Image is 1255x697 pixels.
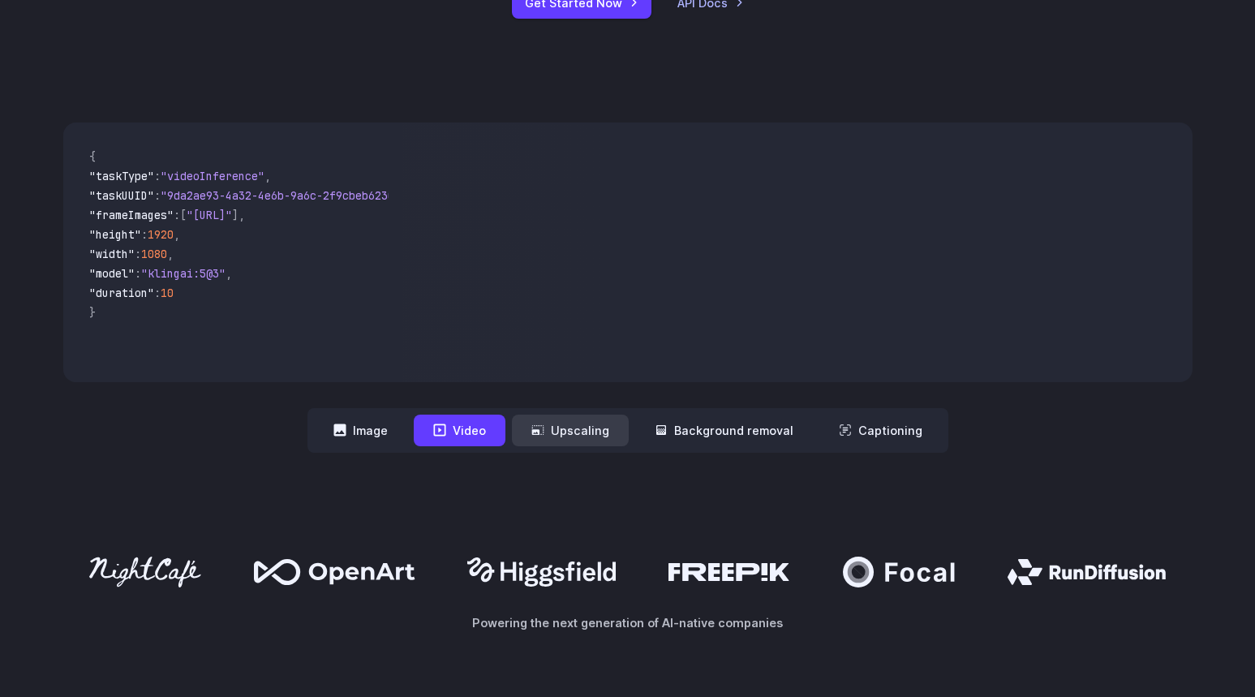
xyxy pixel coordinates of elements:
[63,613,1193,632] p: Powering the next generation of AI-native companies
[89,208,174,222] span: "frameImages"
[89,305,96,320] span: }
[89,227,141,242] span: "height"
[135,266,141,281] span: :
[141,266,226,281] span: "klingai:5@3"
[264,169,271,183] span: ,
[180,208,187,222] span: [
[141,227,148,242] span: :
[89,169,154,183] span: "taskType"
[154,188,161,203] span: :
[89,266,135,281] span: "model"
[635,415,813,446] button: Background removal
[89,247,135,261] span: "width"
[174,208,180,222] span: :
[232,208,239,222] span: ]
[161,286,174,300] span: 10
[314,415,407,446] button: Image
[819,415,942,446] button: Captioning
[89,286,154,300] span: "duration"
[239,208,245,222] span: ,
[154,169,161,183] span: :
[167,247,174,261] span: ,
[161,169,264,183] span: "videoInference"
[187,208,232,222] span: "[URL]"
[414,415,505,446] button: Video
[161,188,407,203] span: "9da2ae93-4a32-4e6b-9a6c-2f9cbeb62301"
[226,266,232,281] span: ,
[141,247,167,261] span: 1080
[154,286,161,300] span: :
[512,415,629,446] button: Upscaling
[89,188,154,203] span: "taskUUID"
[174,227,180,242] span: ,
[89,149,96,164] span: {
[135,247,141,261] span: :
[148,227,174,242] span: 1920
